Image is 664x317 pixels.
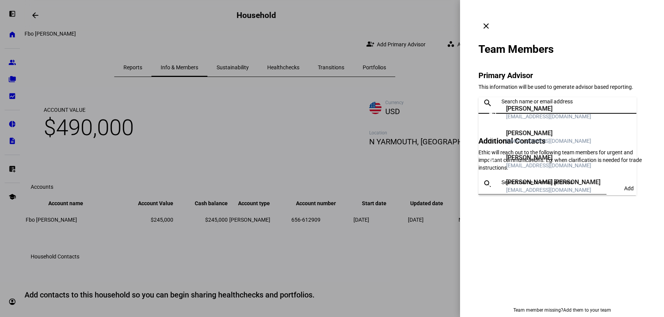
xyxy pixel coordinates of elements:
div: [EMAIL_ADDRESS][DOMAIN_NAME] [506,137,591,145]
div: [PERSON_NAME] [506,154,591,162]
div: [PERSON_NAME] [506,105,591,113]
mat-icon: clear [482,21,491,31]
div: [EMAIL_ADDRESS][DOMAIN_NAME] [506,186,600,194]
div: [PERSON_NAME] [PERSON_NAME] [506,178,600,186]
a: Add them to your team [563,307,611,313]
div: [EMAIL_ADDRESS][DOMAIN_NAME] [506,113,591,120]
div: AS [485,105,500,120]
div: Team Members [478,43,646,56]
div: This information will be used to generate advisor based reporting. [478,83,646,91]
div: [PERSON_NAME] [506,129,591,137]
div: EC [485,154,500,169]
div: BB [485,129,500,145]
div: FM [485,178,500,194]
h3: Primary Advisor [478,71,646,80]
span: Team member missing? [513,307,563,313]
div: [EMAIL_ADDRESS][DOMAIN_NAME] [506,162,591,169]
